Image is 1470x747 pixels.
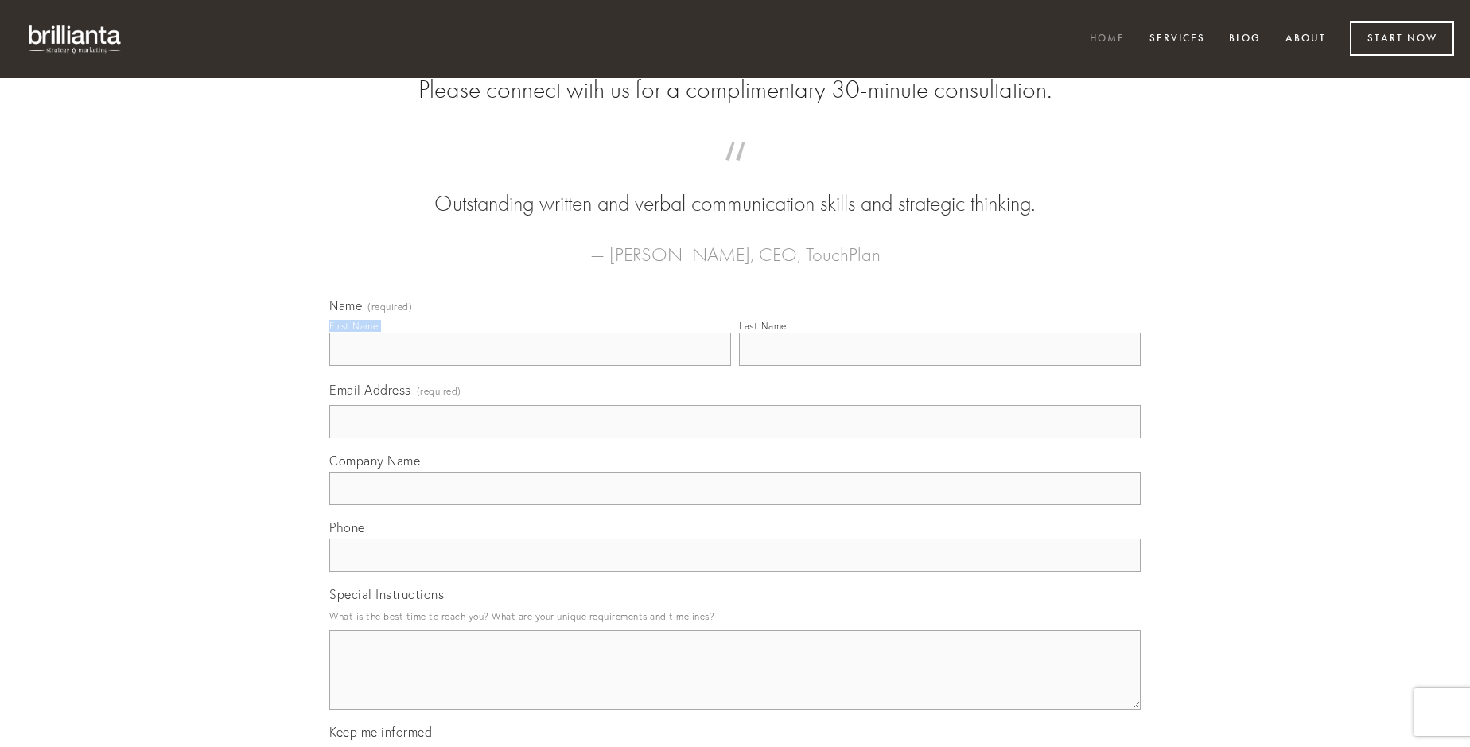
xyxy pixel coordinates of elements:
span: Company Name [329,453,420,469]
span: Name [329,298,362,313]
div: Last Name [739,320,787,332]
span: (required) [417,380,461,402]
img: brillianta - research, strategy, marketing [16,16,135,62]
a: About [1275,26,1336,53]
a: Blog [1219,26,1271,53]
span: Keep me informed [329,724,432,740]
h2: Please connect with us for a complimentary 30-minute consultation. [329,75,1141,105]
span: Special Instructions [329,586,444,602]
a: Services [1139,26,1215,53]
p: What is the best time to reach you? What are your unique requirements and timelines? [329,605,1141,627]
span: Phone [329,519,365,535]
span: Email Address [329,382,411,398]
span: “ [355,158,1115,189]
a: Start Now [1350,21,1454,56]
span: (required) [367,302,412,312]
blockquote: Outstanding written and verbal communication skills and strategic thinking. [355,158,1115,220]
figcaption: — [PERSON_NAME], CEO, TouchPlan [355,220,1115,270]
a: Home [1079,26,1135,53]
div: First Name [329,320,378,332]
